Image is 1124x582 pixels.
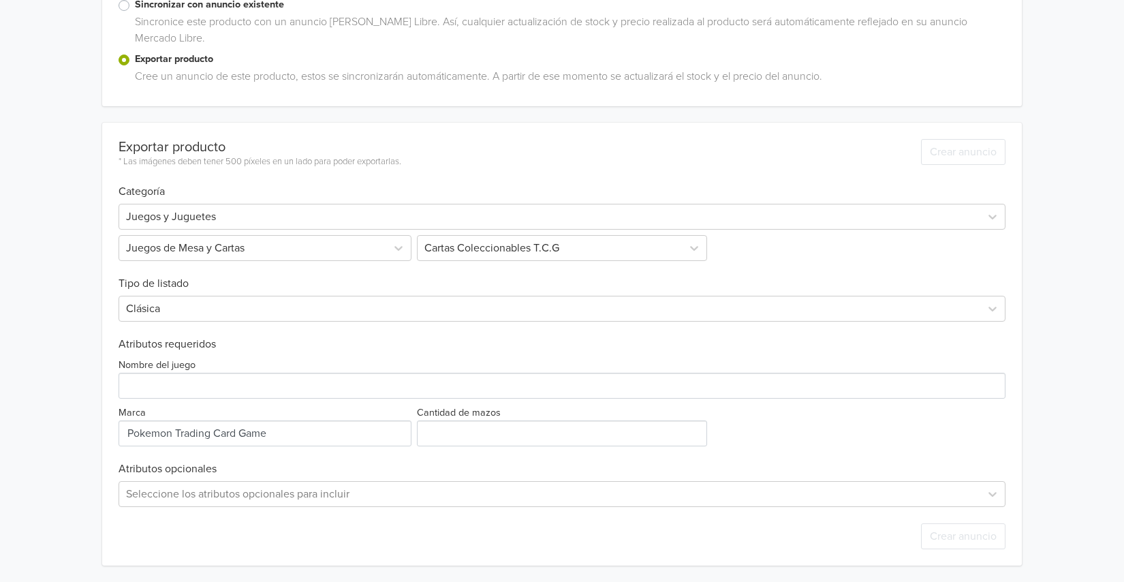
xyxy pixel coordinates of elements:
[921,523,1005,549] button: Crear anuncio
[119,261,1005,290] h6: Tipo de listado
[417,405,501,420] label: Cantidad de mazos
[921,139,1005,165] button: Crear anuncio
[119,155,401,169] div: * Las imágenes deben tener 500 píxeles en un lado para poder exportarlas.
[119,463,1005,476] h6: Atributos opcionales
[119,139,401,155] div: Exportar producto
[119,338,1005,351] h6: Atributos requeridos
[129,68,1005,90] div: Cree un anuncio de este producto, estos se sincronizarán automáticamente. A partir de ese momento...
[119,169,1005,198] h6: Categoría
[135,52,1005,67] label: Exportar producto
[119,405,146,420] label: Marca
[119,358,196,373] label: Nombre del juego
[129,14,1005,52] div: Sincronice este producto con un anuncio [PERSON_NAME] Libre. Así, cualquier actualización de stoc...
